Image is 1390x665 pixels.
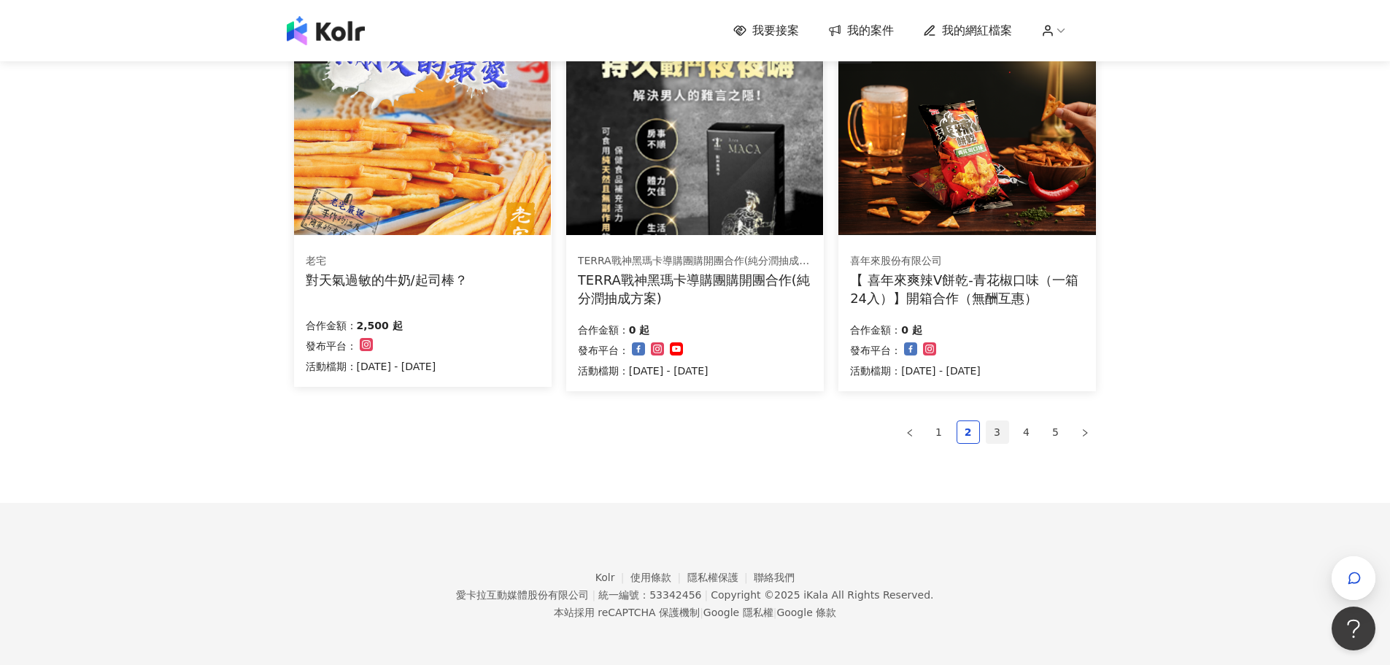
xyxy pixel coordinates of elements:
li: 5 [1044,420,1067,444]
a: 隱私權保護 [687,572,754,583]
p: 合作金額： [578,321,629,339]
span: 我的網紅檔案 [942,23,1012,39]
li: Previous Page [898,420,922,444]
li: Next Page [1073,420,1097,444]
span: right [1081,428,1089,437]
a: Kolr [595,572,630,583]
li: 3 [986,420,1009,444]
p: 發布平台： [306,337,357,355]
div: 老宅 [306,254,468,269]
span: 我要接案 [752,23,799,39]
div: TERRA戰神黑瑪卡導購團購開團合作(純分潤抽成方案) [578,271,812,307]
p: 合作金額： [850,321,901,339]
a: 聯絡我們 [754,572,795,583]
p: 2,500 起 [357,317,403,334]
span: left [906,428,914,437]
div: 愛卡拉互動媒體股份有限公司 [456,589,589,601]
button: right [1073,420,1097,444]
a: Google 隱私權 [703,607,773,618]
li: 2 [957,420,980,444]
span: 本站採用 reCAPTCHA 保護機制 [554,604,836,621]
img: logo [287,16,365,45]
span: 我的案件 [847,23,894,39]
img: TERRA戰神黑瑪卡 [566,42,823,235]
a: Google 條款 [776,607,836,618]
a: 1 [928,421,950,443]
a: 3 [986,421,1008,443]
img: 老宅牛奶棒/老宅起司棒 [294,42,551,235]
div: Copyright © 2025 All Rights Reserved. [711,589,933,601]
a: 4 [1016,421,1038,443]
div: 統一編號：53342456 [598,589,701,601]
a: 我要接案 [733,23,799,39]
div: 對天氣過敏的牛奶/起司棒？ [306,271,468,289]
button: left [898,420,922,444]
a: 2 [957,421,979,443]
p: 合作金額： [306,317,357,334]
p: 活動檔期：[DATE] - [DATE] [306,358,436,375]
p: 0 起 [901,321,922,339]
p: 發布平台： [850,342,901,359]
span: | [592,589,595,601]
div: TERRA戰神黑瑪卡導購團購開團合作(純分潤抽成方案) [578,254,811,269]
div: 喜年來股份有限公司 [850,254,1084,269]
p: 0 起 [629,321,650,339]
a: 我的網紅檔案 [923,23,1012,39]
p: 活動檔期：[DATE] - [DATE] [578,362,708,380]
p: 活動檔期：[DATE] - [DATE] [850,362,981,380]
p: 發布平台： [578,342,629,359]
span: | [700,607,703,618]
iframe: Help Scout Beacon - Open [1332,607,1375,650]
img: 喜年來爽辣V餅乾-青花椒口味（一箱24入） [838,42,1095,235]
a: 使用條款 [630,572,687,583]
span: | [704,589,708,601]
li: 1 [927,420,951,444]
a: iKala [803,589,828,601]
span: | [773,607,777,618]
div: 【 喜年來爽辣V餅乾-青花椒口味（一箱24入）】開箱合作（無酬互惠） [850,271,1084,307]
a: 我的案件 [828,23,894,39]
a: 5 [1045,421,1067,443]
li: 4 [1015,420,1038,444]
